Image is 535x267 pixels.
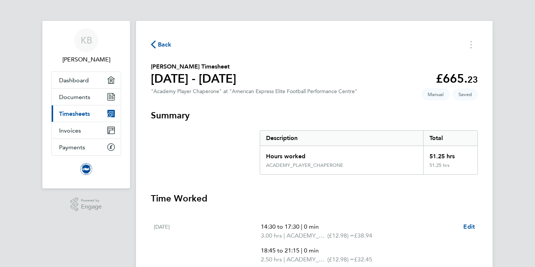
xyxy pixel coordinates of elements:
span: | [283,232,285,239]
span: Powered by [81,197,102,204]
app-decimal: £665. [436,71,478,86]
div: 51.25 hrs [423,162,477,174]
span: This timesheet is Saved. [453,88,478,101]
span: (£12.98) = [327,256,354,263]
span: KB [81,35,92,45]
span: 2.50 hrs [261,256,282,263]
span: Invoices [59,127,81,134]
a: Go to home page [51,163,121,175]
span: £32.45 [354,256,372,263]
div: "Academy Player Chaperone" at "American Express Elite Football Performance Centre" [151,88,357,95]
span: This timesheet was manually created. [422,88,450,101]
span: Katrina Boulton [51,55,121,64]
span: | [301,223,302,230]
button: Timesheets Menu [464,39,478,50]
span: ACADEMY_PLAYER_CHAPERONE [286,255,327,264]
span: (£12.98) = [327,232,354,239]
span: Edit [463,223,475,230]
a: Powered byEngage [71,197,102,212]
div: 51.25 hrs [423,146,477,162]
h3: Summary [151,109,478,121]
span: 18:45 to 21:15 [261,247,299,254]
div: ACADEMY_PLAYER_CHAPERONE [266,162,343,168]
div: [DATE] [154,222,261,264]
a: Documents [52,89,121,105]
a: Invoices [52,122,121,139]
span: Timesheets [59,110,90,117]
span: 14:30 to 17:30 [261,223,299,230]
nav: Main navigation [42,21,130,188]
span: 23 [467,74,478,85]
div: Description [260,131,423,146]
a: Edit [463,222,475,231]
a: Dashboard [52,72,121,88]
a: Timesheets [52,105,121,122]
span: | [283,256,285,263]
a: KB[PERSON_NAME] [51,28,121,64]
a: Payments [52,139,121,155]
span: 0 min [304,223,319,230]
div: Hours worked [260,146,423,162]
span: Documents [59,93,90,101]
button: Back [151,40,172,49]
span: Payments [59,144,85,151]
h1: [DATE] - [DATE] [151,71,236,86]
h3: Time Worked [151,193,478,204]
span: Back [158,40,172,49]
div: Total [423,131,477,146]
div: Summary [260,130,478,175]
h2: [PERSON_NAME] Timesheet [151,62,236,71]
span: Dashboard [59,77,89,84]
span: | [301,247,302,254]
span: Engage [81,204,102,210]
span: 3.00 hrs [261,232,282,239]
span: ACADEMY_PLAYER_CHAPERONE [286,231,327,240]
span: 0 min [304,247,319,254]
img: brightonandhovealbion-logo-retina.png [80,163,92,175]
span: £38.94 [354,232,372,239]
